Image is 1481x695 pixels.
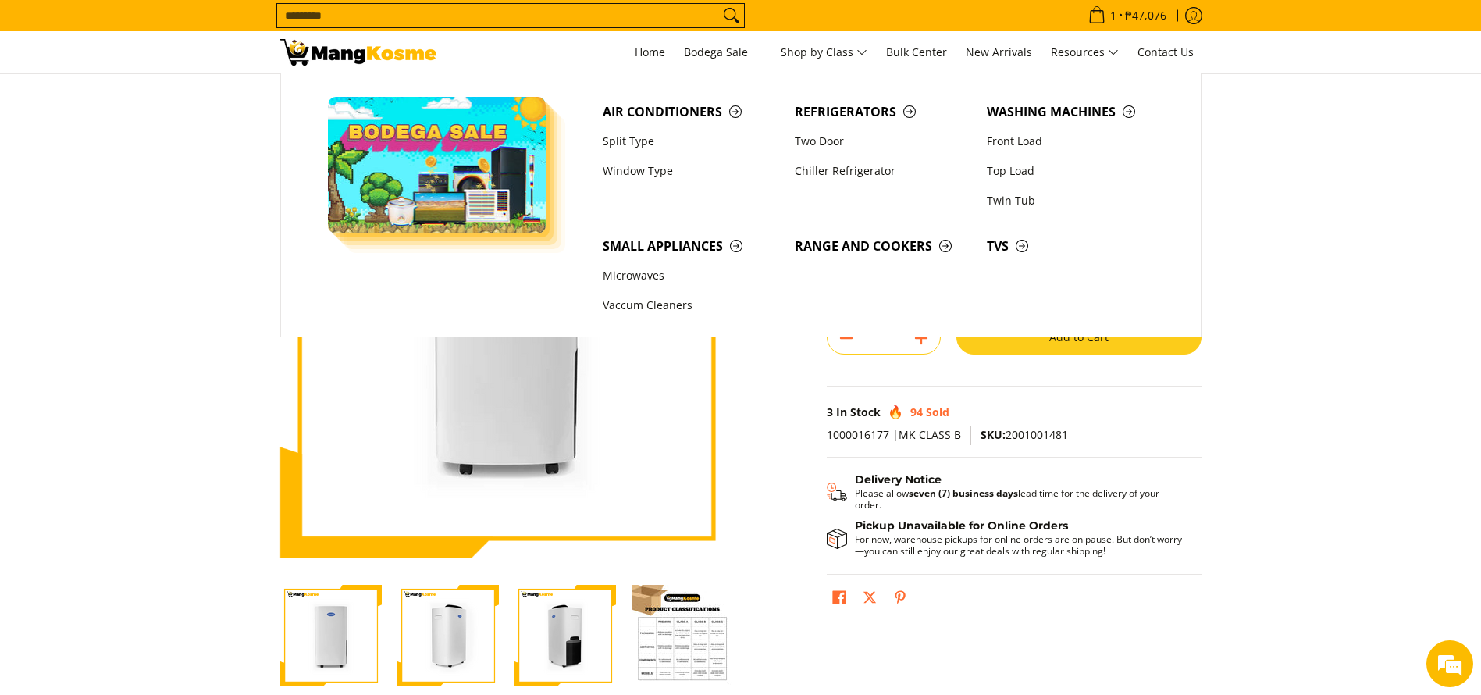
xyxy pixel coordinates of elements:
[676,31,770,73] a: Bodega Sale
[1084,7,1171,24] span: •
[958,31,1040,73] a: New Arrivals
[787,97,979,127] a: Refrigerators
[1130,31,1202,73] a: Contact Us
[827,473,1186,511] button: Shipping & Delivery
[280,39,436,66] img: Carrier 30-Liter Dehumidifier - White (Class B) l Mang Kosme
[684,43,762,62] span: Bodega Sale
[1123,10,1169,21] span: ₱47,076
[719,4,744,27] button: Search
[828,326,865,351] button: Subtract
[397,585,499,686] img: Carrier 30L White Dehumidifier (Class B)-2
[595,97,787,127] a: Air Conditioners
[603,237,779,256] span: Small Appliances
[859,586,881,613] a: Post on X
[886,45,947,59] span: Bulk Center
[979,231,1171,261] a: TVs
[889,586,911,613] a: Pin on Pinterest
[787,156,979,186] a: Chiller Refrigerator
[280,585,382,686] img: carrier-30-liter-dehumidier-premium-full-view-mang-kosme
[987,102,1163,122] span: Washing Machines
[828,586,850,613] a: Share on Facebook
[910,405,923,419] span: 94
[855,533,1186,557] p: For now, warehouse pickups for online orders are on pause. But don’t worry—you can still enjoy ou...
[979,156,1171,186] a: Top Load
[902,326,940,351] button: Add
[787,127,979,156] a: Two Door
[827,427,961,442] span: 1000016177 |MK CLASS B
[795,102,971,122] span: Refrigerators
[635,45,665,59] span: Home
[627,31,673,73] a: Home
[595,156,787,186] a: Window Type
[514,585,616,686] img: Carrier 30L White Dehumidifier (Class B)-3
[981,427,1006,442] span: SKU:
[595,127,787,156] a: Split Type
[1043,31,1127,73] a: Resources
[827,405,833,419] span: 3
[979,97,1171,127] a: Washing Machines
[773,31,875,73] a: Shop by Class
[855,519,1068,533] strong: Pickup Unavailable for Online Orders
[836,405,881,419] span: In Stock
[595,231,787,261] a: Small Appliances
[909,486,1018,500] strong: seven (7) business days
[1051,43,1119,62] span: Resources
[328,97,546,233] img: Bodega Sale
[979,127,1171,156] a: Front Load
[926,405,949,419] span: Sold
[632,585,733,686] img: Carrier 30L White Dehumidifier (Class B)-4
[603,102,779,122] span: Air Conditioners
[787,231,979,261] a: Range and Cookers
[878,31,955,73] a: Bulk Center
[966,45,1032,59] span: New Arrivals
[795,237,971,256] span: Range and Cookers
[979,186,1171,216] a: Twin Tub
[781,43,867,62] span: Shop by Class
[987,237,1163,256] span: TVs
[855,487,1186,511] p: Please allow lead time for the delivery of your order.
[595,291,787,321] a: Vaccum Cleaners
[855,472,942,486] strong: Delivery Notice
[981,427,1068,442] span: 2001001481
[595,262,787,291] a: Microwaves
[1108,10,1119,21] span: 1
[1137,45,1194,59] span: Contact Us
[452,31,1202,73] nav: Main Menu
